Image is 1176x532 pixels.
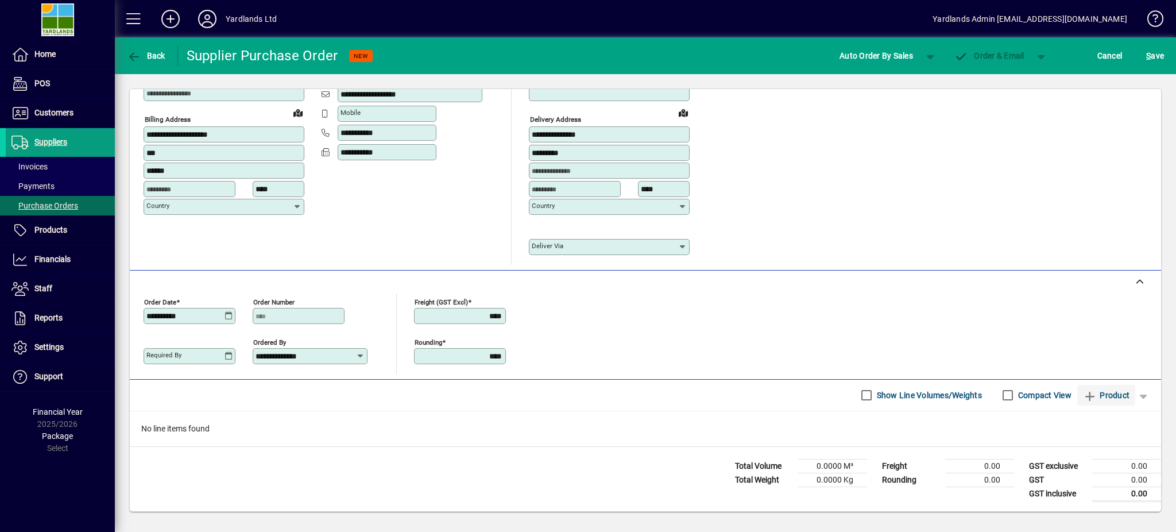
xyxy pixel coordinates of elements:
[34,255,71,264] span: Financials
[6,363,115,391] a: Support
[11,182,55,191] span: Payments
[798,473,867,487] td: 0.0000 Kg
[6,157,115,176] a: Invoices
[876,473,945,487] td: Rounding
[6,40,115,69] a: Home
[33,407,83,417] span: Financial Year
[11,201,78,210] span: Purchase Orders
[253,298,295,306] mat-label: Order number
[6,275,115,303] a: Staff
[226,10,277,28] div: Yardlands Ltd
[6,99,115,128] a: Customers
[876,459,945,473] td: Freight
[34,79,50,88] span: POS
[933,10,1127,28] div: Yardlands Admin [EMAIL_ADDRESS][DOMAIN_NAME]
[6,245,115,274] a: Financials
[152,9,189,29] button: Add
[115,45,178,66] app-page-header-button: Back
[1023,487,1092,501] td: GST inclusive
[253,338,286,346] mat-label: Ordered by
[415,298,468,306] mat-label: Freight (GST excl)
[1146,47,1164,65] span: ave
[6,333,115,362] a: Settings
[34,49,56,59] span: Home
[834,45,919,66] button: Auto Order By Sales
[875,390,982,401] label: Show Line Volumes/Weights
[954,51,1024,60] span: Order & Email
[34,225,67,234] span: Products
[187,47,338,65] div: Supplier Purchase Order
[6,196,115,215] a: Purchase Orders
[127,51,165,60] span: Back
[1077,385,1135,406] button: Product
[341,109,361,117] mat-label: Mobile
[144,298,176,306] mat-label: Order date
[6,70,115,98] a: POS
[1146,51,1151,60] span: S
[189,9,226,29] button: Profile
[1023,459,1092,473] td: GST exclusive
[1092,459,1161,473] td: 0.00
[1092,473,1161,487] td: 0.00
[729,473,798,487] td: Total Weight
[130,411,1161,446] div: No line items found
[798,459,867,473] td: 0.0000 M³
[949,45,1030,66] button: Order & Email
[415,338,442,346] mat-label: Rounding
[34,372,63,381] span: Support
[146,351,181,359] mat-label: Required by
[6,176,115,196] a: Payments
[532,242,563,250] mat-label: Deliver via
[354,52,368,60] span: NEW
[34,342,64,352] span: Settings
[1023,473,1092,487] td: GST
[124,45,168,66] button: Back
[6,216,115,245] a: Products
[34,137,67,147] span: Suppliers
[1083,386,1129,404] span: Product
[1016,390,1071,401] label: Compact View
[945,459,1014,473] td: 0.00
[1094,45,1125,66] button: Cancel
[1097,47,1123,65] span: Cancel
[1139,2,1162,40] a: Knowledge Base
[42,431,73,441] span: Package
[289,103,307,122] a: View on map
[1143,45,1167,66] button: Save
[840,47,913,65] span: Auto Order By Sales
[34,108,73,117] span: Customers
[146,202,169,210] mat-label: Country
[674,103,693,122] a: View on map
[1092,487,1161,501] td: 0.00
[34,313,63,322] span: Reports
[6,304,115,333] a: Reports
[729,459,798,473] td: Total Volume
[945,473,1014,487] td: 0.00
[34,284,52,293] span: Staff
[532,202,555,210] mat-label: Country
[11,162,48,171] span: Invoices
